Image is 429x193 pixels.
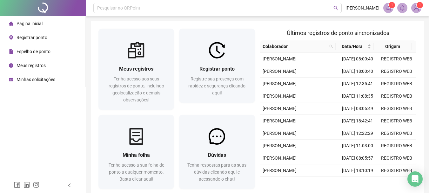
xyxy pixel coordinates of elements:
span: left [67,183,72,188]
span: [PERSON_NAME] [263,131,297,136]
th: Data/Hora [336,40,373,53]
td: REGISTRO WEB [377,140,416,152]
span: Página inicial [17,21,43,26]
span: Tenha acesso a sua folha de ponto a qualquer momento. Basta clicar aqui! [109,162,164,182]
td: [DATE] 11:08:35 [338,90,377,102]
td: REGISTRO WEB [377,53,416,65]
span: [PERSON_NAME] [263,155,297,161]
span: Espelho de ponto [17,49,50,54]
td: REGISTRO WEB [377,90,416,102]
td: [DATE] 12:22:29 [338,127,377,140]
td: [DATE] 12:45:59 [338,177,377,189]
td: [DATE] 18:10:19 [338,164,377,177]
div: Open Intercom Messenger [407,171,423,187]
a: Registrar pontoRegistre sua presença com rapidez e segurança clicando aqui! [179,29,255,103]
span: file [9,49,13,54]
td: [DATE] 08:06:49 [338,102,377,115]
a: DúvidasTenha respostas para as suas dúvidas clicando aqui e acessando o chat! [179,115,255,189]
td: REGISTRO WEB [377,115,416,127]
span: Registrar ponto [17,35,47,40]
span: instagram [33,182,39,188]
span: notification [385,5,391,11]
a: Meus registrosTenha acesso aos seus registros de ponto, incluindo geolocalização e demais observa... [98,29,174,110]
span: Tenha acesso aos seus registros de ponto, incluindo geolocalização e demais observações! [109,76,164,102]
td: [DATE] 12:35:41 [338,78,377,90]
span: environment [9,35,13,40]
span: clock-circle [9,63,13,68]
span: Dúvidas [208,152,226,158]
span: schedule [9,77,13,82]
span: [PERSON_NAME] [263,118,297,123]
span: [PERSON_NAME] [345,4,379,11]
span: Registrar ponto [199,66,235,72]
span: home [9,21,13,26]
span: bell [399,5,405,11]
sup: 1 [389,2,395,8]
span: [PERSON_NAME] [263,69,297,74]
td: [DATE] 08:05:57 [338,152,377,164]
td: [DATE] 18:00:40 [338,65,377,78]
td: REGISTRO WEB [377,127,416,140]
span: search [328,42,334,51]
td: REGISTRO WEB [377,102,416,115]
span: Meus registros [17,63,46,68]
span: Minhas solicitações [17,77,55,82]
span: linkedin [23,182,30,188]
a: Minha folhaTenha acesso a sua folha de ponto a qualquer momento. Basta clicar aqui! [98,115,174,189]
th: Origem [374,40,412,53]
span: Registre sua presença com rapidez e segurança clicando aqui! [188,76,245,95]
span: [PERSON_NAME] [263,56,297,61]
span: Tenha respostas para as suas dúvidas clicando aqui e acessando o chat! [187,162,246,182]
td: REGISTRO WEB [377,78,416,90]
span: [PERSON_NAME] [263,143,297,148]
span: [PERSON_NAME] [263,168,297,173]
span: Minha folha [123,152,150,158]
span: Últimos registros de ponto sincronizados [287,30,389,36]
td: REGISTRO WEB [377,164,416,177]
td: [DATE] 08:00:40 [338,53,377,65]
span: 1 [419,3,421,7]
td: [DATE] 11:03:00 [338,140,377,152]
span: [PERSON_NAME] [263,81,297,86]
td: REGISTRO WEB [377,65,416,78]
span: 1 [391,3,393,7]
span: [PERSON_NAME] [263,106,297,111]
span: Meus registros [119,66,153,72]
span: facebook [14,182,20,188]
td: [DATE] 18:42:41 [338,115,377,127]
span: search [329,45,333,48]
td: REGISTRO WEB [377,152,416,164]
span: Colaborador [263,43,327,50]
span: [PERSON_NAME] [263,93,297,99]
sup: Atualize o seu contato no menu Meus Dados [417,2,423,8]
span: search [333,6,338,10]
span: Data/Hora [338,43,366,50]
td: REGISTRO WEB [377,177,416,189]
img: 93716 [412,3,421,13]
